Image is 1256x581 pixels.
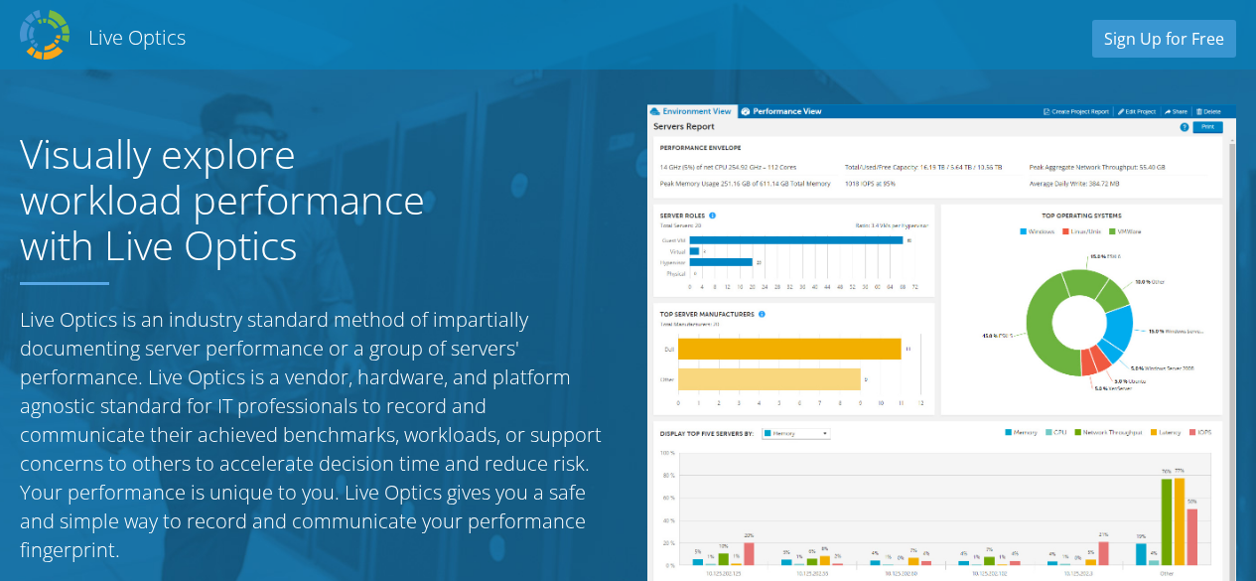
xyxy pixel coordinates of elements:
[20,305,608,564] p: Live Optics is an industry standard method of impartially documenting server performance or a gro...
[88,24,186,51] h2: Live Optics
[1092,20,1236,58] a: Sign Up for Free
[20,10,70,60] img: Dell Dpack
[20,131,467,268] h1: Visually explore workload performance with Live Optics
